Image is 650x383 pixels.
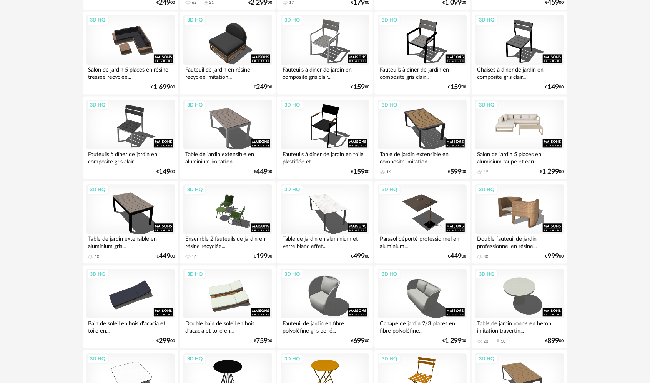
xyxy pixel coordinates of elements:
div: € 00 [254,169,272,175]
div: 3D HQ [281,100,303,110]
a: 3D HQ Bain de soleil en bois d'acacia et toile en... €29900 [83,265,178,348]
div: Fauteuil de jardin en résine recyclée imitation... [183,65,272,80]
div: 3D HQ [378,100,401,110]
span: 149 [548,85,559,90]
a: 3D HQ Table de jardin extensible en aluminium gris... 10 €44900 [83,181,178,264]
span: 449 [451,254,462,259]
a: 3D HQ Table de jardin extensible en aluminium imitation... €44900 [180,96,275,179]
div: 3D HQ [184,269,206,279]
div: 30 [484,254,488,260]
div: 3D HQ [87,354,109,364]
div: 3D HQ [87,100,109,110]
div: € 00 [545,254,564,259]
div: Double fauteuil de jardin professionnel en résine... [475,234,564,249]
div: € 00 [351,338,369,344]
div: Parasol déporté professionnel en aluminium... [378,234,466,249]
div: Table de jardin extensible en composite imitation... [378,149,466,165]
div: € 00 [156,338,175,344]
div: € 00 [351,169,369,175]
div: Fauteuils à dîner de jardin en composite gris clair... [378,65,466,80]
div: Canapé de jardin 2/3 places en fibre polyoléfine... [378,318,466,334]
div: € 00 [545,85,564,90]
div: 23 [484,339,488,344]
span: 1 299 [542,169,559,175]
div: 16 [386,170,391,175]
div: 3D HQ [475,269,498,279]
div: 3D HQ [281,15,303,25]
div: 3D HQ [184,185,206,195]
div: Salon de jardin 5 places en aluminium taupe et écru [475,149,564,165]
span: 449 [256,169,268,175]
a: 3D HQ Salon de jardin 5 places en résine tressée recyclée... €1 69900 [83,11,178,94]
div: Salon de jardin 5 places en résine tressée recyclée... [86,65,175,80]
a: 3D HQ Salon de jardin 5 places en aluminium taupe et écru 12 €1 29900 [472,96,567,179]
span: 759 [256,338,268,344]
span: 999 [548,254,559,259]
span: Download icon [495,338,501,344]
a: 3D HQ Table de jardin ronde en béton imitation travertin... 23 Download icon 10 €89900 [472,265,567,348]
div: € 00 [156,169,175,175]
div: 3D HQ [281,269,303,279]
span: 199 [256,254,268,259]
div: Fauteuils à dîner de jardin en composite gris clair... [86,149,175,165]
div: 3D HQ [378,15,401,25]
a: 3D HQ Chaises à dîner de jardin en composite gris clair... €14900 [472,11,567,94]
a: 3D HQ Fauteuils à dîner de jardin en composite gris clair... €14900 [83,96,178,179]
a: 3D HQ Fauteuils à dîner de jardin en composite gris clair... €15900 [374,11,470,94]
a: 3D HQ Double fauteuil de jardin professionnel en résine... 30 €99900 [472,181,567,264]
div: € 00 [448,85,467,90]
div: 3D HQ [475,100,498,110]
div: Table de jardin en aluminium et verre blanc effet... [281,234,369,249]
span: 449 [159,254,170,259]
span: 1 299 [445,338,462,344]
div: € 00 [443,338,467,344]
div: 12 [484,170,488,175]
div: € 00 [545,338,564,344]
div: € 00 [448,254,467,259]
div: € 00 [351,85,369,90]
a: 3D HQ Fauteuils à dîner de jardin en toile plastifiée et... €15900 [277,96,372,179]
div: Table de jardin ronde en béton imitation travertin... [475,318,564,334]
div: 10 [95,254,100,260]
span: 159 [353,169,365,175]
a: 3D HQ Fauteuil de jardin en résine recyclée imitation... €24900 [180,11,275,94]
div: 3D HQ [87,185,109,195]
div: € 00 [151,85,175,90]
a: 3D HQ Ensemble 2 fauteuils de jardin en résine recyclée... 16 €19900 [180,181,275,264]
div: 3D HQ [475,15,498,25]
span: 1 699 [153,85,170,90]
span: 499 [353,254,365,259]
div: Table de jardin extensible en aluminium imitation... [183,149,272,165]
div: 3D HQ [378,185,401,195]
div: € 00 [254,254,272,259]
a: 3D HQ Fauteuil de jardin en fibre polyoléfine gris perlé... €69900 [277,265,372,348]
div: Chaises à dîner de jardin en composite gris clair... [475,65,564,80]
span: 149 [159,169,170,175]
div: Fauteuils à dîner de jardin en composite gris clair... [281,65,369,80]
div: 3D HQ [281,185,303,195]
span: 599 [451,169,462,175]
div: 3D HQ [87,15,109,25]
span: 899 [548,338,559,344]
div: € 00 [351,254,369,259]
span: 249 [256,85,268,90]
span: 159 [451,85,462,90]
div: 10 [501,339,505,344]
div: 3D HQ [184,354,206,364]
div: 16 [192,254,196,260]
div: 3D HQ [184,15,206,25]
div: 3D HQ [378,354,401,364]
span: 299 [159,338,170,344]
div: € 00 [254,338,272,344]
a: 3D HQ Canapé de jardin 2/3 places en fibre polyoléfine... €1 29900 [374,265,470,348]
div: 3D HQ [475,185,498,195]
span: 699 [353,338,365,344]
div: 3D HQ [281,354,303,364]
a: 3D HQ Double bain de soleil en bois d'acacia et toile en... €75900 [180,265,275,348]
a: 3D HQ Table de jardin en aluminium et verre blanc effet... €49900 [277,181,372,264]
div: Bain de soleil en bois d'acacia et toile en... [86,318,175,334]
div: Ensemble 2 fauteuils de jardin en résine recyclée... [183,234,272,249]
div: Double bain de soleil en bois d'acacia et toile en... [183,318,272,334]
div: € 00 [540,169,564,175]
div: Fauteuil de jardin en fibre polyoléfine gris perlé... [281,318,369,334]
